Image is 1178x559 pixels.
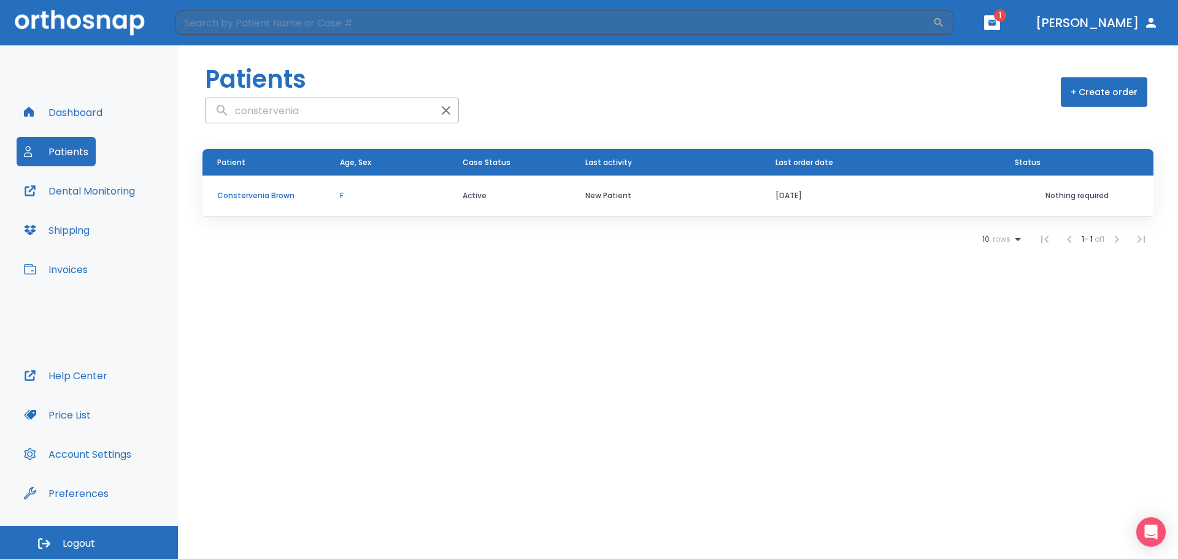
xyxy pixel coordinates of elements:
[206,99,434,123] input: search
[1136,517,1166,547] div: Open Intercom Messenger
[1082,234,1095,244] span: 1 - 1
[1095,234,1104,244] span: of 1
[63,537,95,550] span: Logout
[17,255,95,284] button: Invoices
[17,400,98,430] button: Price List
[776,157,833,168] span: Last order date
[17,361,115,390] button: Help Center
[761,175,1000,217] td: [DATE]
[217,190,310,201] p: Constervenia Brown
[17,98,110,127] button: Dashboard
[571,175,761,217] td: New Patient
[17,176,142,206] button: Dental Monitoring
[17,479,116,508] button: Preferences
[15,10,145,35] img: Orthosnap
[463,157,510,168] span: Case Status
[175,10,933,35] input: Search by Patient Name or Case #
[1061,77,1147,107] button: + Create order
[340,190,433,201] p: F
[990,235,1011,244] span: rows
[448,175,571,217] td: Active
[17,215,97,245] button: Shipping
[205,61,306,98] h1: Patients
[17,137,96,166] button: Patients
[1015,190,1139,201] p: Nothing required
[1015,157,1041,168] span: Status
[217,157,245,168] span: Patient
[17,439,139,469] button: Account Settings
[982,235,990,244] span: 10
[1031,12,1163,34] button: [PERSON_NAME]
[340,157,371,168] span: Age, Sex
[994,9,1006,21] span: 1
[585,157,632,168] span: Last activity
